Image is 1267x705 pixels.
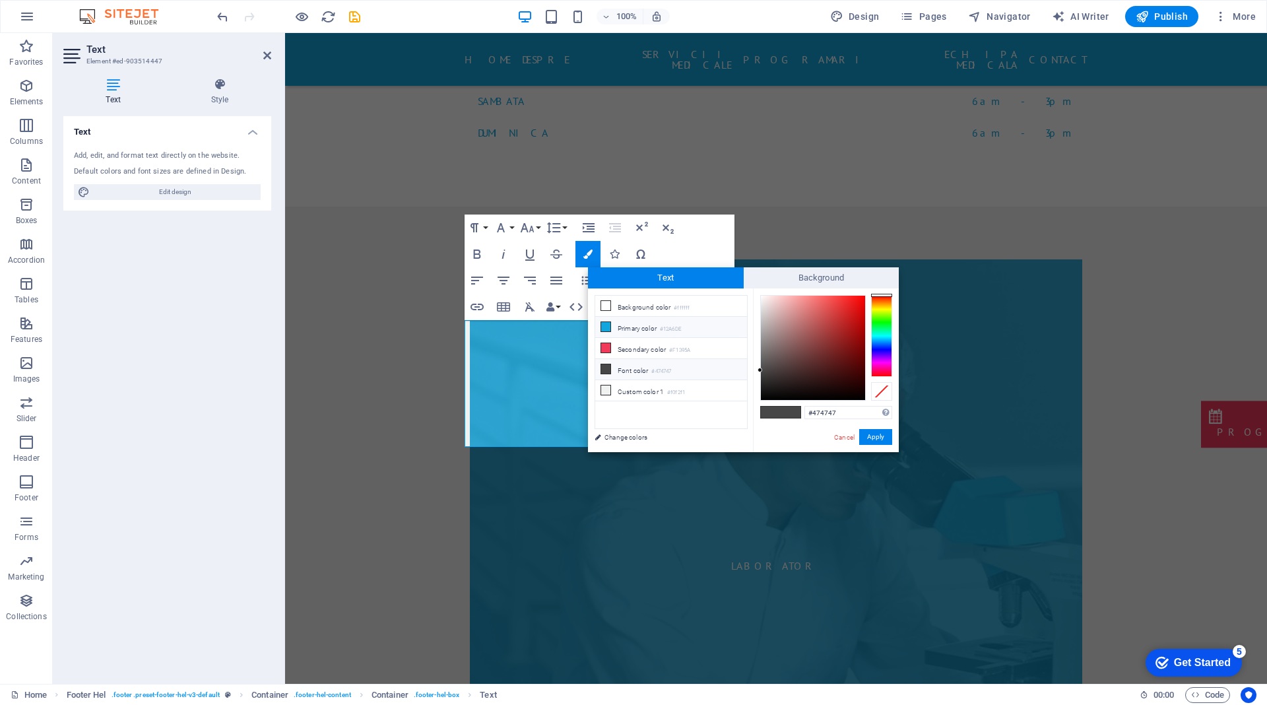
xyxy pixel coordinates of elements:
button: undo [214,9,230,24]
span: Click to select. Double-click to edit [372,687,408,703]
button: Insert Link [465,294,490,320]
span: Navigator [968,10,1031,23]
li: Background color [595,296,747,317]
span: . footer-hel-content [294,687,351,703]
p: Collections [6,611,46,622]
button: 100% [597,9,643,24]
nav: breadcrumb [67,687,497,703]
button: Align Center [491,267,516,294]
p: Tables [15,294,38,305]
button: Line Height [544,215,569,241]
span: #474747 [761,407,781,418]
p: Columns [10,136,43,147]
li: Secondary color [595,338,747,359]
h6: 100% [616,9,637,24]
div: Add, edit, and format text directly on the website. [74,151,261,162]
a: Click to cancel selection. Double-click to open Pages [11,687,47,703]
button: Insert Table [491,294,516,320]
h4: Text [63,116,271,140]
button: Font Family [491,215,516,241]
h4: Style [168,78,271,106]
li: Custom color 1 [595,380,747,401]
button: Apply [859,429,892,445]
button: Align Right [517,267,542,294]
button: Paragraph Format [465,215,490,241]
button: Bold (Ctrl+B) [465,241,490,267]
button: Pages [895,6,952,27]
button: Usercentrics [1241,687,1256,703]
p: Favorites [9,57,43,67]
p: Features [11,334,42,345]
button: Data Bindings [544,294,562,320]
button: AI Writer [1047,6,1115,27]
div: Clear Color Selection [871,382,892,401]
small: #F1395A [669,346,690,355]
button: More [1209,6,1261,27]
span: Pages [900,10,946,23]
p: Footer [15,492,38,503]
div: Get Started 5 items remaining, 0% complete [10,7,106,34]
button: Code [1185,687,1230,703]
button: Icons [602,241,627,267]
p: Header [13,453,40,463]
button: Italic (Ctrl+I) [491,241,516,267]
h4: Text [63,78,168,106]
button: Clear Formatting [517,294,542,320]
img: Editor Logo [76,9,175,24]
span: #474747 [781,407,800,418]
li: Font color [595,359,747,380]
span: Click to select. Double-click to edit [480,687,496,703]
a: Cancel [833,432,856,442]
button: Edit design [74,184,261,200]
a: Change colors [588,429,741,446]
span: Click to select. Double-click to edit [251,687,288,703]
i: Reload page [321,9,336,24]
div: Design (Ctrl+Alt+Y) [825,6,885,27]
i: On resize automatically adjust zoom level to fit chosen device. [651,11,663,22]
h3: Element #ed-903514447 [86,55,245,67]
p: Images [13,374,40,384]
span: 00 00 [1153,687,1174,703]
button: Special Characters [628,241,653,267]
button: Publish [1125,6,1198,27]
p: Forms [15,532,38,543]
small: #f0f2f1 [667,388,685,397]
button: Colors [575,241,601,267]
span: Background [744,267,899,288]
span: Click to select. Double-click to edit [67,687,106,703]
div: Default colors and font sizes are defined in Design. [74,166,261,178]
small: #ffffff [674,304,690,313]
button: Navigator [963,6,1036,27]
button: Unordered List [575,267,601,294]
a: PROGRAMARE [924,376,1050,407]
span: Text [588,267,744,288]
div: Get Started [38,15,95,26]
button: Align Justify [544,267,569,294]
i: Save (Ctrl+S) [347,9,362,24]
button: Underline (Ctrl+U) [517,241,542,267]
button: HTML [564,294,589,320]
p: Accordion [8,255,45,265]
button: Strikethrough [544,241,569,267]
button: Subscript [655,215,680,241]
span: . footer-hel-box [414,687,459,703]
p: Content [12,176,41,186]
span: . footer .preset-footer-hel-v3-default [112,687,220,703]
small: #12A6DE [660,325,682,334]
i: This element is a customizable preset [225,691,231,698]
p: Slider [16,413,37,424]
div: 5 [97,3,110,16]
button: Align Left [465,267,490,294]
button: Superscript [629,215,654,241]
i: Undo: Change text (Ctrl+Z) [215,9,230,24]
button: Design [825,6,885,27]
button: Decrease Indent [602,215,628,241]
button: Font Size [517,215,542,241]
p: Boxes [16,215,38,226]
span: More [1214,10,1256,23]
p: Marketing [8,572,44,582]
button: Increase Indent [576,215,601,241]
button: reload [320,9,336,24]
span: Design [830,10,880,23]
span: AI Writer [1052,10,1109,23]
